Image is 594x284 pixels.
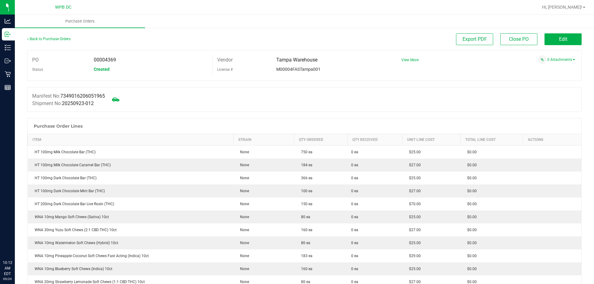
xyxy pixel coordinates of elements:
span: $25.00 [406,241,421,245]
span: 160 ea [298,267,312,271]
div: WNA 10mg Pineapple Coconut Soft Chews Fast Acting (Indica) 10ct [32,253,230,259]
span: $25.00 [406,150,421,154]
p: 10:12 AM EDT [3,260,12,277]
span: None [237,189,249,193]
div: WNA 10mg Watermelon Soft Chews (Hybrid) 10ct [32,240,230,246]
div: WNA 10mg Mango Soft Chews (Sativa) 10ct [32,214,230,220]
th: Qty Ordered [294,134,348,146]
h1: Purchase Order Lines [34,124,83,129]
span: 150 ea [298,202,312,206]
th: Actions [523,134,581,146]
span: $0.00 [464,163,477,167]
span: $0.00 [464,280,477,284]
span: 0 ea [351,266,358,272]
span: 184 ea [298,163,312,167]
span: $25.00 [406,215,421,219]
span: $27.00 [406,280,421,284]
div: HT 100mg Milk Chocolate Bar (THC) [32,149,230,155]
div: WNA 10mg Blueberry Soft Chews (Indica) 10ct [32,266,230,272]
span: Attach a document [538,55,546,64]
span: $0.00 [464,215,477,219]
span: $0.00 [464,254,477,258]
span: None [237,241,249,245]
inline-svg: Outbound [5,58,11,64]
span: $25.00 [406,176,421,180]
span: $0.00 [464,228,477,232]
a: Purchase Orders [15,15,145,28]
div: WNA 30mg Yuzu Soft Chews (2:1 CBD:THC) 10ct [32,227,230,233]
span: 80 ea [298,280,310,284]
span: 7349016206051965 [60,93,105,99]
span: 80 ea [298,241,310,245]
span: $70.00 [406,202,421,206]
inline-svg: Analytics [5,18,11,24]
span: None [237,163,249,167]
span: $0.00 [464,202,477,206]
span: $27.00 [406,163,421,167]
label: PO [32,55,39,65]
a: View More [401,58,419,62]
th: Total Line Cost [460,134,523,146]
label: Vendor [217,55,233,65]
inline-svg: Retail [5,71,11,77]
span: 0 ea [351,240,358,246]
inline-svg: Reports [5,84,11,91]
span: 0 ea [351,175,358,181]
span: 0 ea [351,214,358,220]
div: HT 200mg Dark Chocolate Bar Live Rosin (THC) [32,201,230,207]
button: Close PO [500,33,537,45]
label: Status [32,65,43,74]
span: M00004FASTampa001 [276,67,321,72]
span: $0.00 [464,189,477,193]
span: $29.00 [406,254,421,258]
inline-svg: Inbound [5,31,11,37]
span: 0 ea [351,162,358,168]
span: 0 ea [351,201,358,207]
span: None [237,215,249,219]
span: Mark as not Arrived [110,93,122,106]
span: 00004369 [94,57,116,63]
span: Hi, [PERSON_NAME]! [542,5,582,10]
span: 0 ea [351,227,358,233]
label: Manifest No: [32,92,105,100]
span: None [237,280,249,284]
a: Back to Purchase Orders [27,37,71,41]
span: Purchase Orders [57,19,103,24]
span: 0 ea [351,253,358,259]
iframe: Resource center [6,235,25,253]
span: 100 ea [298,189,312,193]
span: 80 ea [298,215,310,219]
span: Close PO [509,36,529,42]
span: $27.00 [406,228,421,232]
span: Created [94,67,110,72]
span: 0 ea [351,149,358,155]
span: $27.00 [406,189,421,193]
th: Qty Received [347,134,402,146]
span: $0.00 [464,267,477,271]
span: None [237,254,249,258]
span: 160 ea [298,228,312,232]
label: License # [217,65,233,74]
span: Edit [559,36,567,42]
span: 20250923-012 [62,100,94,106]
span: None [237,176,249,180]
div: HT 100mg Dark Chocolate Bar (THC) [32,175,230,181]
span: None [237,267,249,271]
button: Edit [544,33,582,45]
span: 183 ea [298,254,312,258]
button: Export PDF [456,33,493,45]
span: 750 ea [298,150,312,154]
label: Shipment No: [32,100,94,107]
span: $25.00 [406,267,421,271]
span: None [237,202,249,206]
span: Export PDF [463,36,487,42]
span: $0.00 [464,241,477,245]
th: Strain [233,134,294,146]
span: $0.00 [464,150,477,154]
inline-svg: Inventory [5,45,11,51]
p: 09/24 [3,277,12,281]
span: None [237,150,249,154]
a: 0 Attachments [547,57,575,62]
span: 366 ea [298,176,312,180]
